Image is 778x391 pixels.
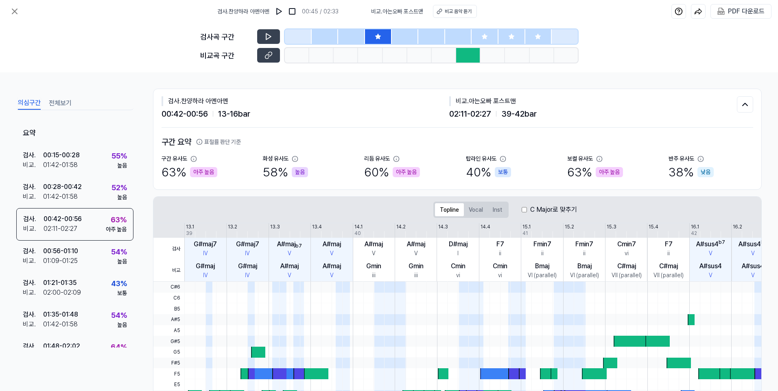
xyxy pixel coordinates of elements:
[625,249,629,258] div: vi
[312,223,322,230] div: 13.4
[117,289,127,298] div: 보통
[577,261,592,271] div: Bmaj
[481,223,490,230] div: 14.4
[451,261,465,271] div: Cmin
[742,261,764,271] div: A#sus4
[228,223,237,230] div: 13.2
[23,310,43,319] div: 검사 .
[44,214,82,224] div: 00:42 - 00:56
[153,379,184,390] span: E5
[596,167,623,177] div: 아주 높음
[697,167,714,177] div: 낮음
[709,271,712,280] div: V
[153,293,184,304] span: C6
[364,154,390,163] div: 리듬 유사도
[153,282,184,293] span: C#6
[288,249,291,258] div: V
[445,8,472,15] div: 비교 음악 듣기
[669,154,694,163] div: 반주 유사도
[364,163,420,181] div: 60 %
[117,257,127,266] div: 높음
[665,239,673,249] div: F7
[111,150,127,161] div: 55 %
[522,223,531,230] div: 15.1
[675,7,683,15] img: help
[23,192,43,202] div: 비교 .
[162,136,753,148] h2: 구간 요약
[449,239,468,249] div: D#maj
[43,182,82,192] div: 00:28 - 00:42
[23,278,43,288] div: 검사 .
[153,260,184,282] span: 비교
[295,243,302,249] sub: b7
[111,214,127,225] div: 63 %
[162,154,187,163] div: 구간 유사도
[23,341,43,351] div: 검사 .
[438,223,448,230] div: 14.3
[23,160,43,170] div: 비교 .
[691,223,699,230] div: 16.1
[153,314,184,325] span: A#5
[699,261,722,271] div: A#sus4
[583,249,586,258] div: ii
[409,261,424,271] div: Gmin
[533,239,551,249] div: Fmin7
[365,239,383,249] div: A#maj
[263,154,288,163] div: 화성 유사도
[691,230,697,237] div: 42
[456,271,460,280] div: vi
[49,97,72,110] button: 전체보기
[23,182,43,192] div: 검사 .
[709,249,712,258] div: V
[449,108,491,120] span: 02:11 - 02:27
[153,368,184,379] span: F5
[288,271,291,280] div: V
[186,230,192,237] div: 39
[717,8,725,15] img: PDF Download
[617,239,636,249] div: Cmin7
[263,163,308,181] div: 58 %
[372,249,376,258] div: V
[530,205,577,215] label: C Major로 맞추기
[366,261,381,271] div: Gmin
[493,261,507,271] div: Cmin
[733,223,742,230] div: 16.2
[280,261,299,271] div: A#maj
[111,182,127,193] div: 52 %
[117,321,127,329] div: 높음
[694,7,702,15] img: share
[716,4,766,18] button: PDF 다운로드
[153,238,184,260] span: 검사
[407,239,425,249] div: A#maj
[200,31,252,42] div: 검사곡 구간
[659,261,678,271] div: C#maj
[236,239,259,249] div: G#maj7
[18,97,41,110] button: 의심구간
[23,246,43,256] div: 검사 .
[153,347,184,358] span: G5
[565,223,574,230] div: 15.2
[43,192,78,202] div: 01:42 - 01:58
[238,261,257,271] div: G#maj
[43,256,78,266] div: 01:09 - 01:25
[751,249,755,258] div: V
[43,288,81,298] div: 02:00 - 02:09
[323,239,341,249] div: A#maj
[111,341,127,352] div: 64 %
[372,271,376,280] div: iii
[203,249,208,258] div: IV
[393,167,420,177] div: 아주 높음
[162,108,208,120] span: 00:42 - 00:56
[567,163,623,181] div: 63 %
[535,261,549,271] div: Bmaj
[153,303,184,314] span: B5
[354,230,361,237] div: 40
[43,341,80,351] div: 01:48 - 02:02
[488,203,507,216] button: Inst
[696,239,725,249] div: A#sus4
[323,261,341,271] div: A#maj
[43,150,80,160] div: 00:15 - 00:28
[200,50,252,61] div: 비교곡 구간
[153,358,184,369] span: F#5
[245,271,250,280] div: IV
